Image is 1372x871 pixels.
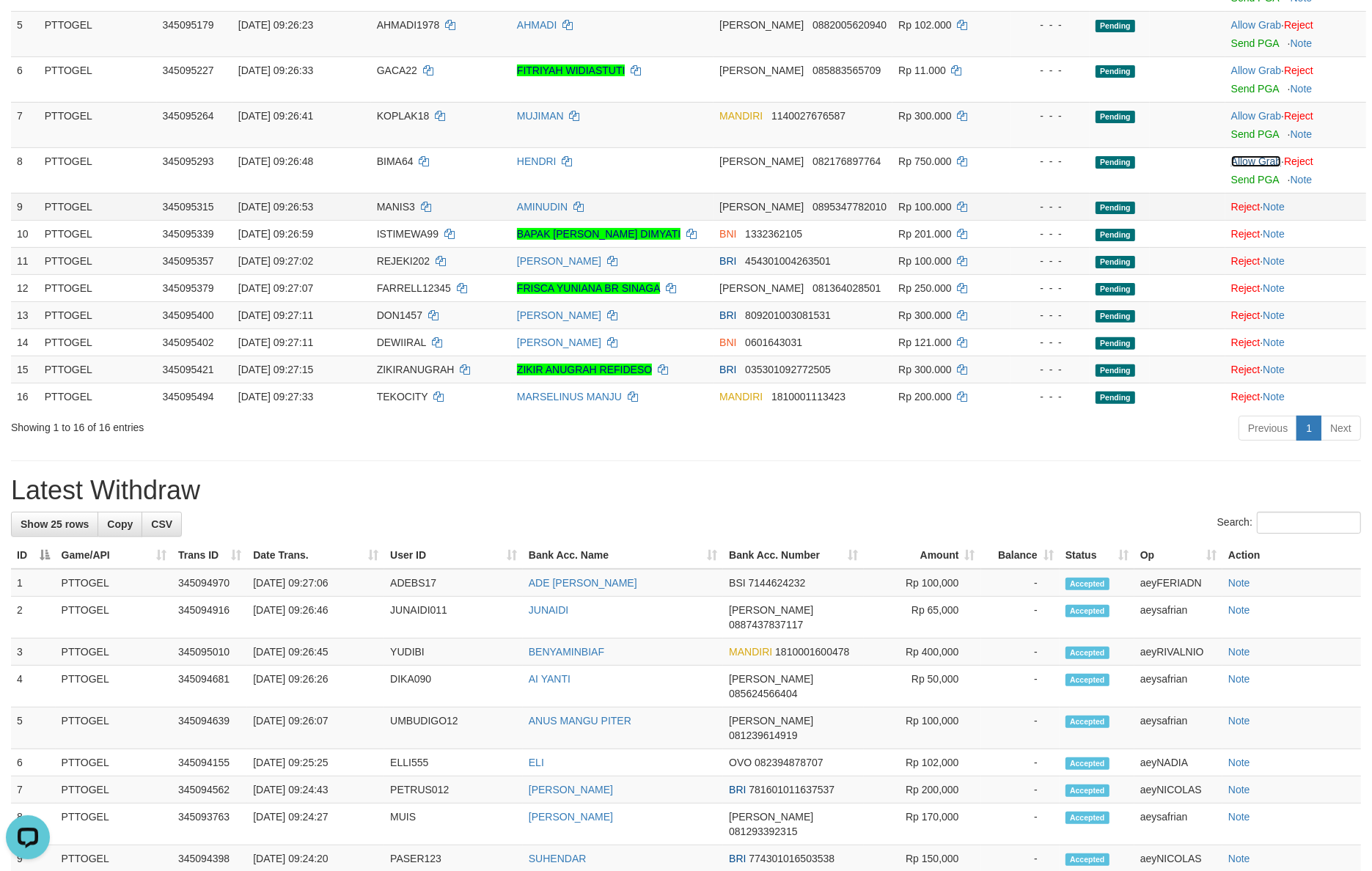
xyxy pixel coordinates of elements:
a: Note [1263,391,1285,403]
td: [DATE] 09:26:46 [247,597,384,639]
span: · [1231,110,1284,122]
a: Note [1263,309,1285,321]
span: 345095379 [163,282,214,294]
td: PTTOGEL [56,569,172,597]
td: 13 [11,301,39,328]
span: Rp 102.000 [898,19,951,31]
a: Note [1228,577,1250,589]
td: PTTOGEL [39,356,157,383]
a: Send PGA [1231,128,1279,140]
td: aeyNICOLAS [1134,776,1222,804]
span: Show 25 rows [21,518,89,530]
span: Rp 100.000 [898,201,951,213]
td: 8 [11,147,39,193]
span: AHMADI1978 [377,19,440,31]
a: Allow Grab [1231,155,1281,167]
a: ZIKIR ANUGRAH REFIDESO [517,364,652,375]
span: 345095227 [163,65,214,76]
a: Note [1263,228,1285,240]
th: Status: activate to sort column ascending [1060,542,1134,569]
td: Rp 65,000 [864,597,981,639]
td: PTTOGEL [56,597,172,639]
span: Copy 085624566404 to clipboard [729,688,797,699]
td: PTTOGEL [39,147,157,193]
td: aeysafrian [1134,666,1222,708]
span: Pending [1096,65,1135,78]
span: Pending [1096,20,1135,32]
td: PTTOGEL [56,666,172,708]
span: Copy 781601011637537 to clipboard [749,784,834,795]
td: UMBUDIGO12 [384,708,523,749]
td: aeyRIVALNIO [1134,639,1222,666]
td: aeysafrian [1134,708,1222,749]
a: BENYAMINBIAF [529,646,604,658]
a: Send PGA [1231,83,1279,95]
span: CSV [151,518,172,530]
a: Send PGA [1231,37,1279,49]
span: 345095293 [163,155,214,167]
div: - - - [1016,335,1084,350]
a: AMINUDIN [517,201,568,213]
td: PTTOGEL [39,301,157,328]
td: 345094970 [172,569,247,597]
span: 345095339 [163,228,214,240]
div: - - - [1016,199,1084,214]
span: Rp 100.000 [898,255,951,267]
span: Copy 0601643031 to clipboard [745,337,802,348]
a: Show 25 rows [11,512,98,537]
a: ANUS MANGU PITER [529,715,631,727]
td: [DATE] 09:24:43 [247,776,384,804]
a: Note [1263,282,1285,294]
span: [DATE] 09:26:53 [238,201,313,213]
span: DEWIIRAL [377,337,426,348]
a: Reject [1284,110,1313,122]
td: 12 [11,274,39,301]
a: Note [1291,128,1313,140]
span: Copy 085883565709 to clipboard [812,65,881,76]
a: Reject [1231,282,1261,294]
td: · [1225,356,1366,383]
a: Note [1291,83,1313,95]
th: Date Trans.: activate to sort column ascending [247,542,384,569]
span: Copy 0895347782010 to clipboard [812,201,887,213]
td: 7 [11,102,39,147]
a: Reject [1231,309,1261,321]
span: [DATE] 09:26:59 [238,228,313,240]
td: PTTOGEL [56,708,172,749]
a: Reject [1231,391,1261,403]
a: Note [1263,255,1285,267]
td: aeyFERIADN [1134,569,1222,597]
span: DON1457 [377,309,422,321]
span: Pending [1096,392,1135,404]
div: - - - [1016,63,1084,78]
a: Reject [1284,155,1313,167]
td: 345094639 [172,708,247,749]
span: 345095400 [163,309,214,321]
a: Reject [1231,364,1261,375]
span: [PERSON_NAME] [719,282,804,294]
span: OVO [729,757,752,768]
td: PTTOGEL [39,11,157,56]
a: Note [1263,364,1285,375]
a: ADE [PERSON_NAME] [529,577,637,589]
td: 345094681 [172,666,247,708]
a: Note [1291,174,1313,185]
div: - - - [1016,154,1084,169]
a: [PERSON_NAME] [517,337,601,348]
td: · [1225,11,1366,56]
a: FITRIYAH WIDIASTUTI [517,65,626,76]
td: - [981,708,1060,749]
span: [DATE] 09:27:02 [238,255,313,267]
a: Send PGA [1231,174,1279,185]
span: FARRELL12345 [377,282,451,294]
a: CSV [142,512,182,537]
span: [DATE] 09:27:07 [238,282,313,294]
a: [PERSON_NAME] [529,784,613,795]
span: Accepted [1065,757,1109,770]
td: 15 [11,356,39,383]
td: · [1225,147,1366,193]
span: Rp 750.000 [898,155,951,167]
td: PTTOGEL [56,749,172,776]
a: Note [1228,646,1250,658]
span: REJEKI202 [377,255,430,267]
